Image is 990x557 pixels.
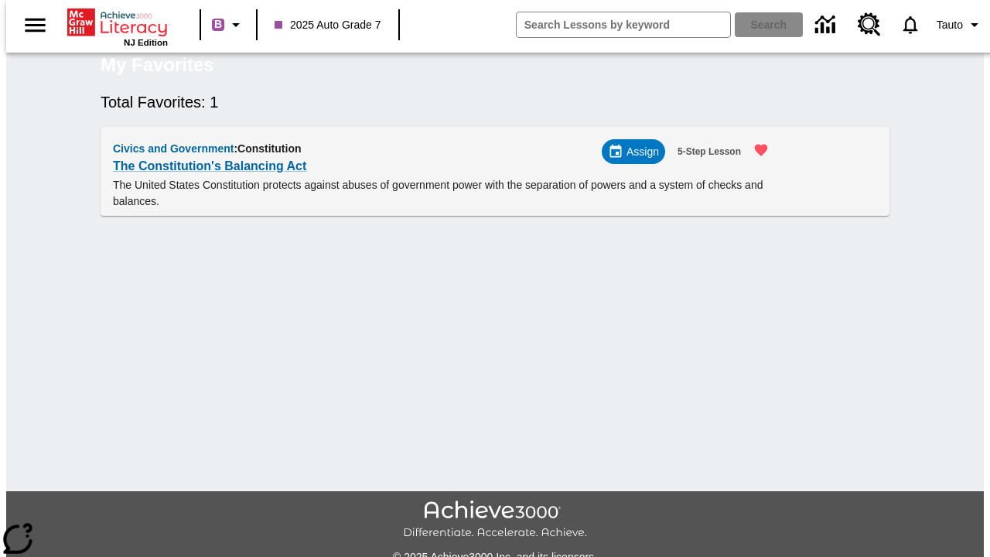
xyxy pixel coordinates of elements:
img: Achieve3000 Differentiate Accelerate Achieve [403,501,587,540]
a: Data Center [806,4,848,46]
a: Notifications [890,5,930,45]
button: Remove from Favorites [744,133,778,167]
a: Resource Center, Will open in new tab [848,4,890,46]
input: search field [517,12,730,37]
span: B [214,15,222,34]
span: : Constitution [234,142,301,155]
button: Boost Class color is purple. Change class color [206,11,251,39]
span: 5-Step Lesson [678,144,741,160]
span: Civics and Government [113,142,234,155]
button: Open side menu [12,2,58,48]
div: Assign Choose Dates [602,139,665,164]
p: The United States Constitution protects against abuses of government power with the separation of... [113,177,778,210]
span: 2025 Auto Grade 7 [275,17,381,33]
a: The Constitution's Balancing Act [113,155,306,177]
span: NJ Edition [124,38,168,47]
a: Home [67,7,168,38]
button: Profile/Settings [930,11,990,39]
button: 5-Step Lesson [671,139,747,165]
h6: Total Favorites: 1 [101,90,889,114]
div: Home [67,5,168,47]
span: Tauto [937,17,963,33]
span: Assign [626,144,659,160]
h5: My Favorites [101,53,214,77]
